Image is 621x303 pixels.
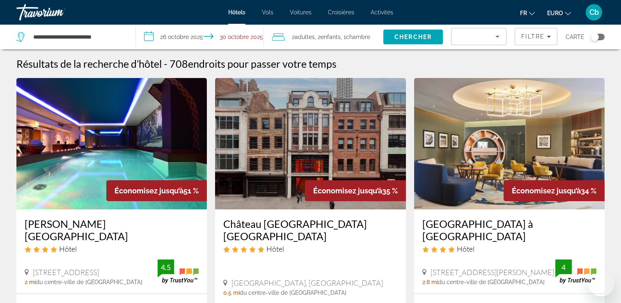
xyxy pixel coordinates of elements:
a: [PERSON_NAME][GEOGRAPHIC_DATA] [25,218,199,242]
font: 2 [292,34,295,40]
span: 2.8 mi [422,279,438,285]
span: 2 mi [25,279,36,285]
span: EURO [547,10,563,16]
div: Hôtel 5 étoiles [223,244,397,253]
div: Hôtel 4 étoiles [422,244,596,253]
div: 51 % [106,180,207,201]
a: Voitures [290,9,312,16]
img: Badge d’évaluation client TrustYou [158,259,199,284]
span: Hôtel [457,244,474,253]
button: Sélectionnez la date d’arrivée et de départ [136,25,264,49]
div: 4 [555,262,572,272]
div: Hôtel 4 étoiles [25,244,199,253]
input: Rechercher une destination hôtelière [32,31,123,43]
span: Chercher [394,34,432,40]
span: endroits pour passer votre temps [188,57,337,70]
a: Château [GEOGRAPHIC_DATA] [GEOGRAPHIC_DATA] [223,218,397,242]
font: , 2 [315,34,321,40]
a: [GEOGRAPHIC_DATA] à [GEOGRAPHIC_DATA] [422,218,596,242]
span: du centre-ville de [GEOGRAPHIC_DATA] [36,279,142,285]
mat-select: Trier par [458,32,500,41]
span: [STREET_ADDRESS][PERSON_NAME] [431,268,554,277]
span: [STREET_ADDRESS] [33,268,99,277]
span: 0.5 mi [223,289,240,296]
span: Filtre [521,33,545,40]
span: Hôtel [59,244,77,253]
span: du centre-ville de [GEOGRAPHIC_DATA] [240,289,346,296]
span: Adultes [295,34,315,40]
img: Hôtel Marriott Kensington à Londres [414,78,605,209]
button: Menu utilisateur [583,4,605,21]
a: Travorium [16,2,99,23]
img: Pestana Chelsea Bridge Hotel & SPA [16,78,207,209]
span: du centre-ville de [GEOGRAPHIC_DATA] [438,279,545,285]
span: Économisez jusqu’à [115,186,183,195]
a: Croisières [328,9,354,16]
span: Carte [566,31,584,43]
iframe: Bouton de lancement de la fenêtre de messagerie [588,270,614,296]
div: 34 % [504,180,605,201]
button: Rechercher [383,30,443,44]
span: Économisez jusqu’à [512,186,581,195]
button: Changer la langue [520,7,535,19]
button: Changer de devise [547,7,571,19]
font: 708 [170,57,188,70]
button: Filtres [515,28,557,45]
span: Enfants [321,34,341,40]
img: Château Danemark Londres [215,78,406,209]
a: Vols [262,9,273,16]
button: Basculer la carte [584,33,605,41]
span: [GEOGRAPHIC_DATA], [GEOGRAPHIC_DATA] [231,278,383,287]
img: Badge d’évaluation client TrustYou [555,259,596,284]
span: Cb [589,8,599,16]
button: Voyageurs : 2 adultes, 2 enfants [264,25,383,49]
span: Économisez jusqu’à [313,186,382,195]
a: Activités [371,9,393,16]
a: Hôtels [228,9,245,16]
span: Hôtel [266,244,284,253]
h1: Résultats de la recherche d’hôtel [16,57,162,70]
div: 4.5 [158,262,174,272]
span: Fr [520,10,527,16]
span: Chambre [346,34,370,40]
span: - [164,57,167,70]
font: , 1 [341,34,346,40]
div: 35 % [305,180,406,201]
